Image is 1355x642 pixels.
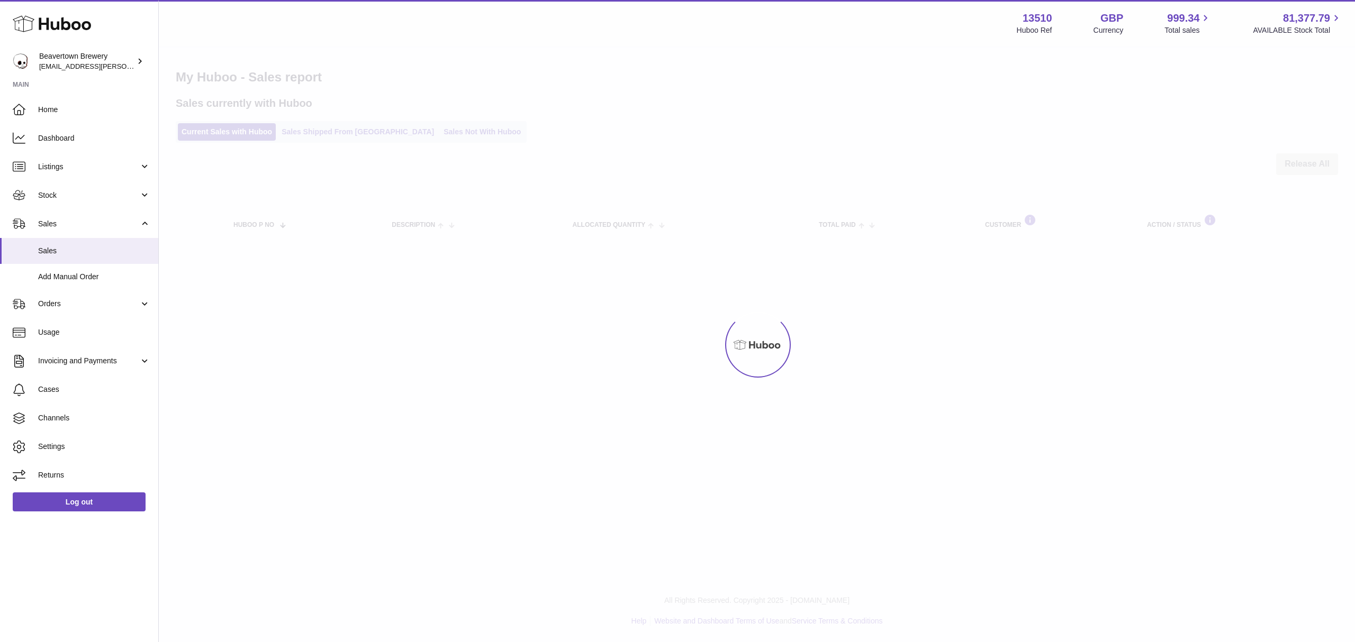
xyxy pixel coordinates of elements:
span: Orders [38,299,139,309]
span: Invoicing and Payments [38,356,139,366]
span: Cases [38,384,150,395]
span: Add Manual Order [38,272,150,282]
span: Total sales [1164,25,1212,35]
span: AVAILABLE Stock Total [1253,25,1342,35]
span: Returns [38,470,150,480]
strong: 13510 [1023,11,1052,25]
strong: GBP [1100,11,1123,25]
span: Channels [38,413,150,423]
span: Sales [38,219,139,229]
span: Sales [38,246,150,256]
span: Listings [38,162,139,172]
span: Settings [38,442,150,452]
div: Beavertown Brewery [39,51,134,71]
span: Usage [38,327,150,337]
div: Huboo Ref [1017,25,1052,35]
img: kit.lowe@beavertownbrewery.co.uk [13,53,29,69]
div: Currency [1094,25,1124,35]
span: Dashboard [38,133,150,143]
a: Log out [13,492,146,511]
a: 81,377.79 AVAILABLE Stock Total [1253,11,1342,35]
span: Home [38,105,150,115]
span: [EMAIL_ADDRESS][PERSON_NAME][DOMAIN_NAME] [39,62,212,70]
a: 999.34 Total sales [1164,11,1212,35]
span: Stock [38,190,139,200]
span: 81,377.79 [1283,11,1330,25]
span: 999.34 [1167,11,1199,25]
